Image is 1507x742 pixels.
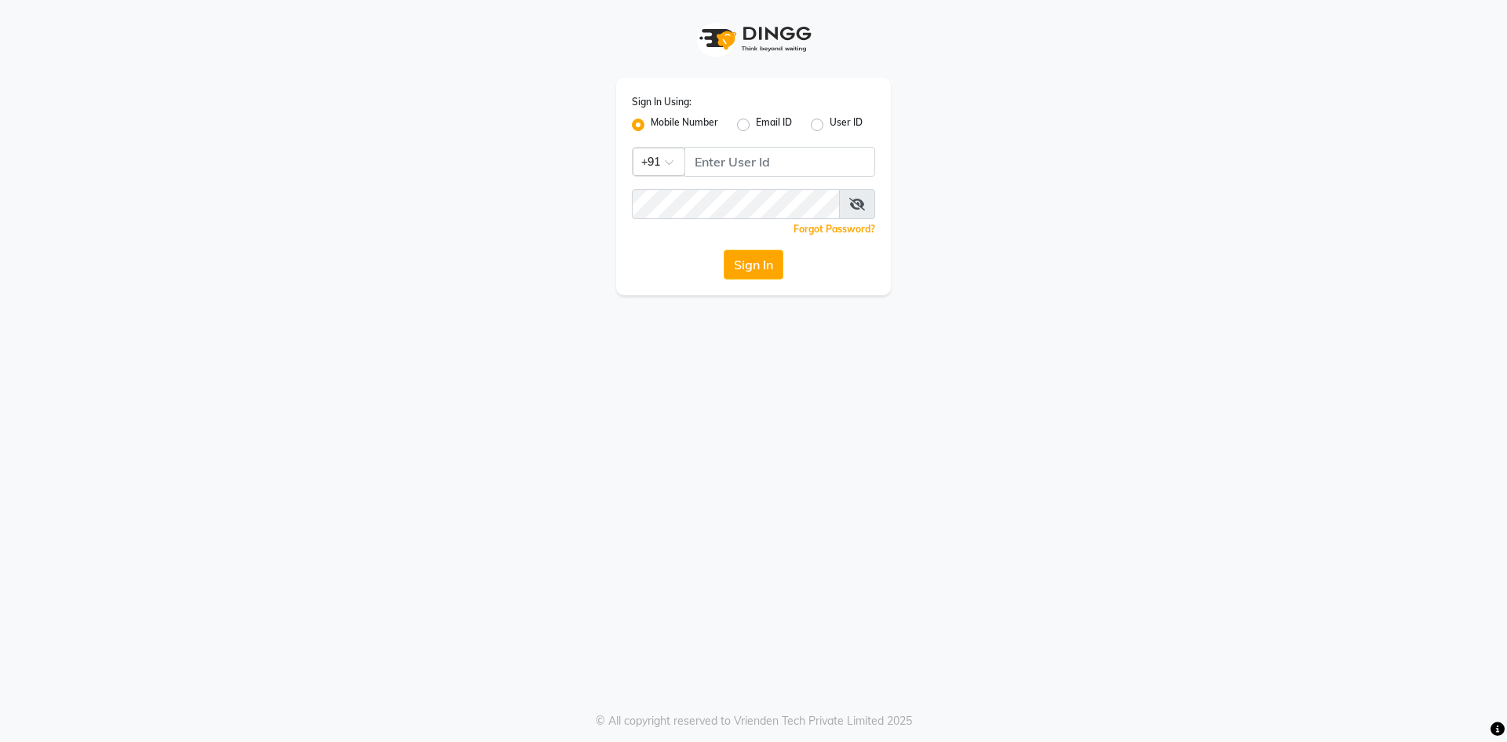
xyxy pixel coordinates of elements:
input: Username [632,189,840,219]
a: Forgot Password? [794,223,875,235]
button: Sign In [724,250,783,280]
input: Username [684,147,875,177]
img: logo1.svg [691,16,816,62]
label: Email ID [756,115,792,134]
label: Sign In Using: [632,95,691,109]
label: User ID [830,115,863,134]
label: Mobile Number [651,115,718,134]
